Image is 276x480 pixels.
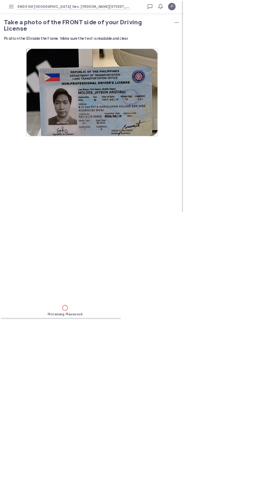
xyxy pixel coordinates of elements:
span: SMDS SM [GEOGRAPHIC_DATA] [26,6,107,14]
h1: Take a photo of the FRONT side of your Driving License [6,28,224,48]
button: P [252,4,263,15]
div: Position the ID inside the frame. Make sure the text is readable and clear [6,53,270,62]
span: Processing. Please wait [71,467,124,474]
span: Gen. [PERSON_NAME][STREET_ADDRESS] [107,6,195,14]
button: SMDS SM [GEOGRAPHIC_DATA]Gen. [PERSON_NAME][STREET_ADDRESS] [26,6,195,14]
span: P [256,6,259,14]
